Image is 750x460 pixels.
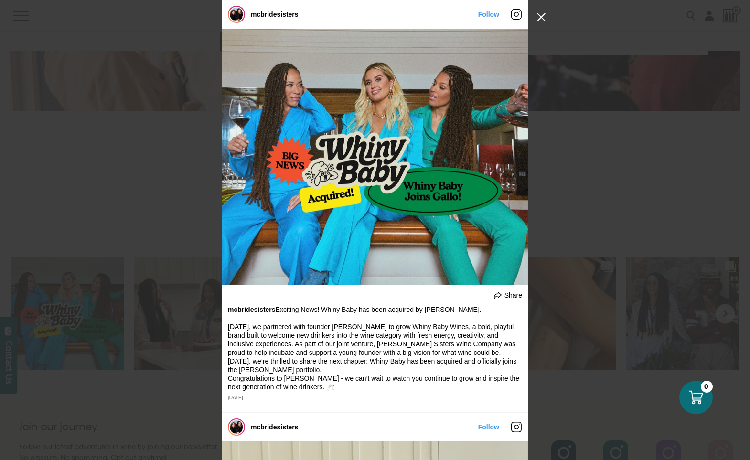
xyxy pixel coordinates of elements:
[251,11,299,18] a: mcbridesisters
[228,305,522,391] div: Exciting News! Whiny Baby has been acquired by [PERSON_NAME]. [DATE], we partnered with founder [...
[251,423,299,431] a: mcbridesisters
[534,10,549,25] button: Close Instagram Feed Popup
[228,306,276,313] a: mcbridesisters
[228,395,522,401] div: [DATE]
[478,423,499,431] a: Follow
[701,381,713,393] div: 0
[504,291,522,300] span: Share
[478,11,499,18] a: Follow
